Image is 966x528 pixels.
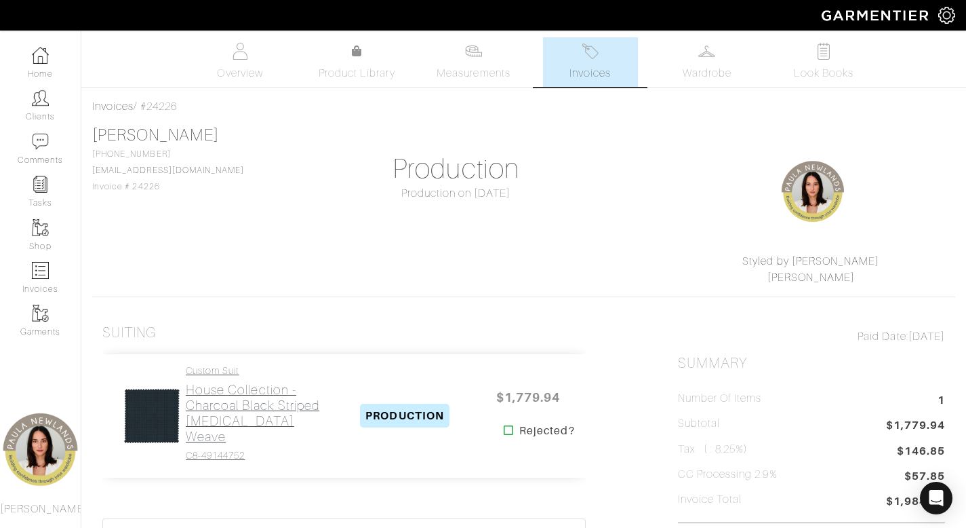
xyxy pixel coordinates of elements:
[437,65,510,81] span: Measurements
[32,90,49,107] img: clients-icon-6bae9207a08558b7cb47a8932f037763ab4055f8c8b6bfacd5dc20c3e0201464.png
[123,388,180,445] img: iaBzs4KAsCAWkcqCLGhuVc3s
[886,417,945,436] span: $1,779.94
[487,383,569,412] span: $1,779.94
[186,365,328,461] a: Custom Suit House Collection - Charcoal Black Striped [MEDICAL_DATA] Weave C8-49144752
[92,126,219,144] a: [PERSON_NAME]
[767,271,856,284] a: [PERSON_NAME]
[32,47,49,64] img: dashboard-icon-dbcd8f5a0b271acd01030246c82b418ddd0df26cd7fceb0bd07c9910d44c42f6.png
[815,3,938,27] img: garmentier-logo-header-white-b43fb05a5012e4ada735d5af1a66efaba907eab6374d6393d1fbf88cb4ef424d.png
[678,443,748,456] h5: Tax ( : 8.25%)
[519,423,574,439] strong: Rejected?
[678,417,720,430] h5: Subtotal
[938,392,945,411] span: 1
[858,331,908,343] span: Paid Date:
[698,43,715,60] img: wardrobe-487a4870c1b7c33e795ec22d11cfc2ed9d08956e64fb3008fe2437562e282088.svg
[779,158,847,226] img: G5YpQHtSh9DPfYJJnrefozYG.png
[186,365,328,377] h4: Custom Suit
[465,43,482,60] img: measurements-466bbee1fd09ba9460f595b01e5d73f9e2bff037440d3c8f018324cb6cdf7a4a.svg
[683,65,731,81] span: Wardrobe
[217,65,262,81] span: Overview
[186,382,328,445] h2: House Collection - Charcoal Black Striped [MEDICAL_DATA] Weave
[904,468,945,487] span: $57.85
[92,98,955,115] div: / #24226
[309,43,404,81] a: Product Library
[322,185,589,202] div: Production on [DATE]
[678,468,778,481] h5: CC Processing 2.9%
[102,324,157,341] h3: Suiting
[193,37,287,87] a: Overview
[660,37,754,87] a: Wardrobe
[32,176,49,193] img: reminder-icon-8004d30b9f0a5d33ae49ab947aed9ed385cf756f9e5892f1edd6e32f2345188e.png
[319,65,395,81] span: Product Library
[776,37,871,87] a: Look Books
[543,37,638,87] a: Invoices
[742,255,879,267] a: Styled by [PERSON_NAME]
[569,65,611,81] span: Invoices
[678,328,945,345] div: [DATE]
[32,305,49,322] img: garments-icon-b7da505a4dc4fd61783c78ac3ca0ef83fa9d6f193b1c9dc38574b1d14d53ca28.png
[678,392,762,405] h5: Number of Items
[32,219,49,236] img: garments-icon-b7da505a4dc4fd61783c78ac3ca0ef83fa9d6f193b1c9dc38574b1d14d53ca28.png
[32,262,49,279] img: orders-icon-0abe47150d42831381b5fb84f609e132dff9fe21cb692f30cb5eec754e2cba89.png
[815,43,832,60] img: todo-9ac3debb85659649dc8f770b8b6100bb5dab4b48dedcbae339e5042a72dfd3cc.svg
[92,100,134,113] a: Invoices
[920,482,952,514] div: Open Intercom Messenger
[426,37,521,87] a: Measurements
[897,443,945,459] span: $146.85
[678,355,945,372] h2: Summary
[678,493,742,506] h5: Invoice Total
[794,65,854,81] span: Look Books
[32,133,49,150] img: comment-icon-a0a6a9ef722e966f86d9cbdc48e553b5cf19dbc54f86b18d962a5391bc8f6eb6.png
[582,43,599,60] img: orders-27d20c2124de7fd6de4e0e44c1d41de31381a507db9b33961299e4e07d508b8c.svg
[92,149,244,191] span: [PHONE_NUMBER] Invoice # 24226
[322,153,589,185] h1: Production
[938,7,955,24] img: gear-icon-white-bd11855cb880d31180b6d7d6211b90ccbf57a29d726f0c71d8c61bd08dd39cc2.png
[92,166,244,175] a: [EMAIL_ADDRESS][DOMAIN_NAME]
[232,43,249,60] img: basicinfo-40fd8af6dae0f16599ec9e87c0ef1c0a1fdea2edbe929e3d69a839185d80c458.svg
[886,493,945,512] span: $1,984.64
[186,450,328,461] h4: C8-49144752
[360,404,449,428] span: PRODUCTION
